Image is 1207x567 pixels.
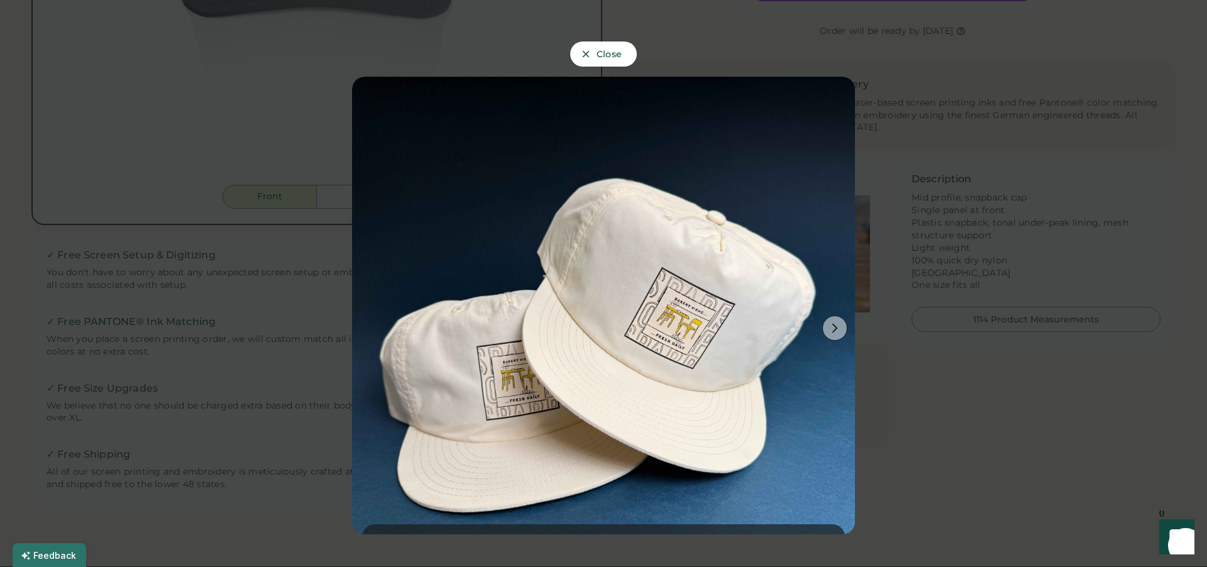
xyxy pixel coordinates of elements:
iframe: Front Chat [1147,510,1201,564]
button: Close [570,41,637,67]
span: Close [597,50,622,58]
